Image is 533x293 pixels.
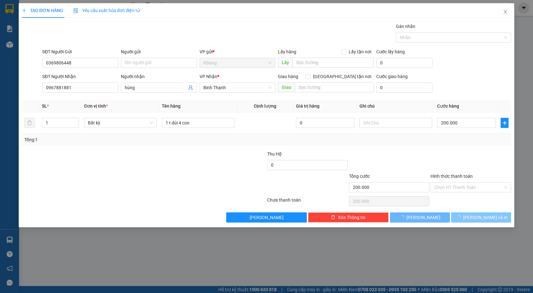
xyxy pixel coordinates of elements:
[359,118,432,128] input: Ghi Chú
[456,215,463,219] span: loading
[162,103,181,109] span: Tên hàng
[357,100,435,112] th: Ghi chú
[501,118,509,128] button: plus
[399,215,406,219] span: loading
[24,118,35,128] button: delete
[308,212,389,223] button: deleteXóa Thông tin
[73,8,78,13] img: icon
[331,215,335,220] span: delete
[22,8,63,13] span: TẠO ĐƠN HÀNG
[42,103,47,109] span: SL
[266,196,348,208] div: Chưa thanh toán
[497,3,514,21] button: Close
[296,118,354,128] input: 0
[250,214,284,221] span: [PERSON_NAME]
[501,120,508,125] span: plus
[73,8,140,13] span: Yêu cầu xuất hóa đơn điện tử
[376,49,405,54] label: Cước lấy hàng
[463,214,508,221] span: [PERSON_NAME] và In
[503,9,508,14] span: close
[406,214,440,221] span: [PERSON_NAME]
[311,73,374,80] span: [GEOGRAPHIC_DATA] tận nơi
[121,73,197,80] div: Người nhận
[346,48,374,55] span: Lấy tận nơi
[88,118,153,128] span: Bất kỳ
[200,74,217,79] span: VP Nhận
[278,82,295,92] span: Giao
[396,24,415,29] label: Gán nhãn
[278,57,293,68] span: Lấy
[42,73,118,80] div: SĐT Người Nhận
[203,58,272,68] span: KBang
[278,49,296,54] span: Lấy hàng
[42,48,118,55] div: SĐT Người Gửi
[293,57,374,68] input: Dọc đường
[431,174,473,179] label: Hình thức thanh toán
[226,212,307,223] button: [PERSON_NAME]
[338,214,365,221] span: Xóa Thông tin
[188,85,193,90] span: user-add
[296,103,319,109] span: Giá trị hàng
[390,212,450,223] button: [PERSON_NAME]
[437,103,459,109] span: Cước hàng
[278,74,298,79] span: Giao hàng
[349,174,370,179] span: Tổng cước
[22,8,26,13] span: plus
[376,83,433,93] input: Cước giao hàng
[376,58,433,68] input: Cước lấy hàng
[24,136,206,143] div: Tổng: 1
[121,48,197,55] div: Người gửi
[267,151,282,156] span: Thu Hộ
[376,74,408,79] label: Cước giao hàng
[200,48,276,55] div: VP gửi
[162,118,234,128] input: VD: Bàn, Ghế
[295,82,374,92] input: Dọc đường
[254,103,276,109] span: Định lượng
[84,103,108,109] span: Đơn vị tính
[451,212,511,223] button: [PERSON_NAME] và In
[203,83,272,92] span: Bình Thạnh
